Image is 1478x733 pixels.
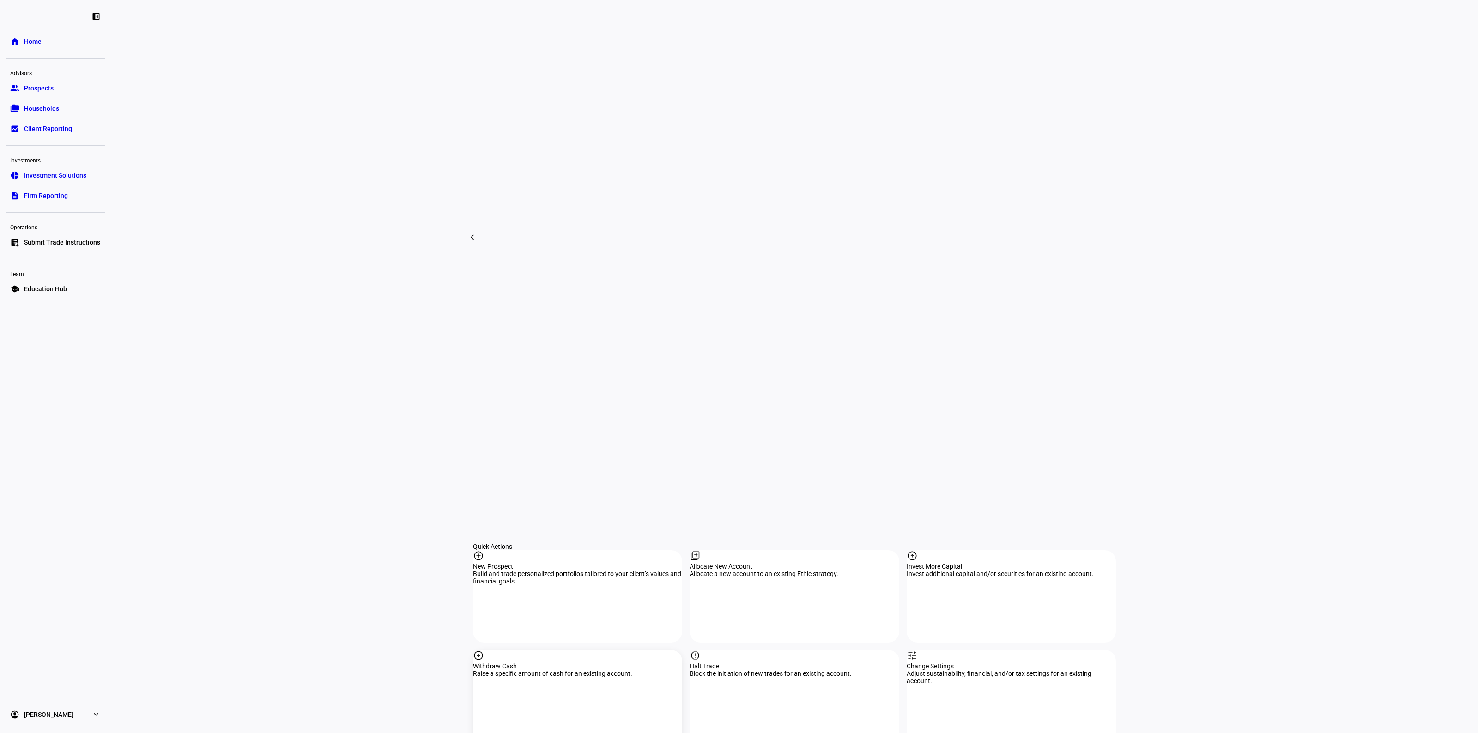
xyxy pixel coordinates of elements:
span: Client Reporting [24,124,72,133]
mat-icon: chevron_left [467,232,478,243]
mat-icon: report [690,650,701,661]
eth-mat-symbol: expand_more [91,710,101,719]
div: Advisors [6,66,105,79]
eth-mat-symbol: list_alt_add [10,238,19,247]
span: Investment Solutions [24,171,86,180]
div: Build and trade personalized portfolios tailored to your client’s values and financial goals. [473,570,682,585]
div: New Prospect [473,563,682,570]
div: Learn [6,267,105,280]
div: Quick Actions [473,543,1116,550]
div: Block the initiation of new trades for an existing account. [690,670,899,677]
span: Households [24,104,59,113]
div: Raise a specific amount of cash for an existing account. [473,670,682,677]
span: Prospects [24,84,54,93]
span: [PERSON_NAME] [24,710,73,719]
span: Education Hub [24,284,67,294]
a: homeHome [6,32,105,51]
eth-mat-symbol: left_panel_close [91,12,101,21]
div: Invest additional capital and/or securities for an existing account. [907,570,1116,577]
div: Allocate New Account [690,563,899,570]
span: Home [24,37,42,46]
eth-mat-symbol: group [10,84,19,93]
span: Firm Reporting [24,191,68,200]
eth-mat-symbol: description [10,191,19,200]
a: descriptionFirm Reporting [6,186,105,205]
div: Operations [6,220,105,233]
a: folder_copyHouseholds [6,99,105,118]
div: Investments [6,153,105,166]
eth-mat-symbol: bid_landscape [10,124,19,133]
a: pie_chartInvestment Solutions [6,166,105,185]
div: Invest More Capital [907,563,1116,570]
eth-mat-symbol: folder_copy [10,104,19,113]
span: Submit Trade Instructions [24,238,100,247]
div: Halt Trade [690,662,899,670]
mat-icon: tune [907,650,918,661]
eth-mat-symbol: account_circle [10,710,19,719]
a: bid_landscapeClient Reporting [6,120,105,138]
eth-mat-symbol: home [10,37,19,46]
eth-mat-symbol: school [10,284,19,294]
div: Adjust sustainability, financial, and/or tax settings for an existing account. [907,670,1116,685]
mat-icon: arrow_circle_up [907,550,918,561]
mat-icon: arrow_circle_down [473,650,484,661]
mat-icon: library_add [690,550,701,561]
a: groupProspects [6,79,105,97]
div: Withdraw Cash [473,662,682,670]
mat-icon: add_circle [473,550,484,561]
div: Change Settings [907,662,1116,670]
div: Allocate a new account to an existing Ethic strategy. [690,570,899,577]
eth-mat-symbol: pie_chart [10,171,19,180]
